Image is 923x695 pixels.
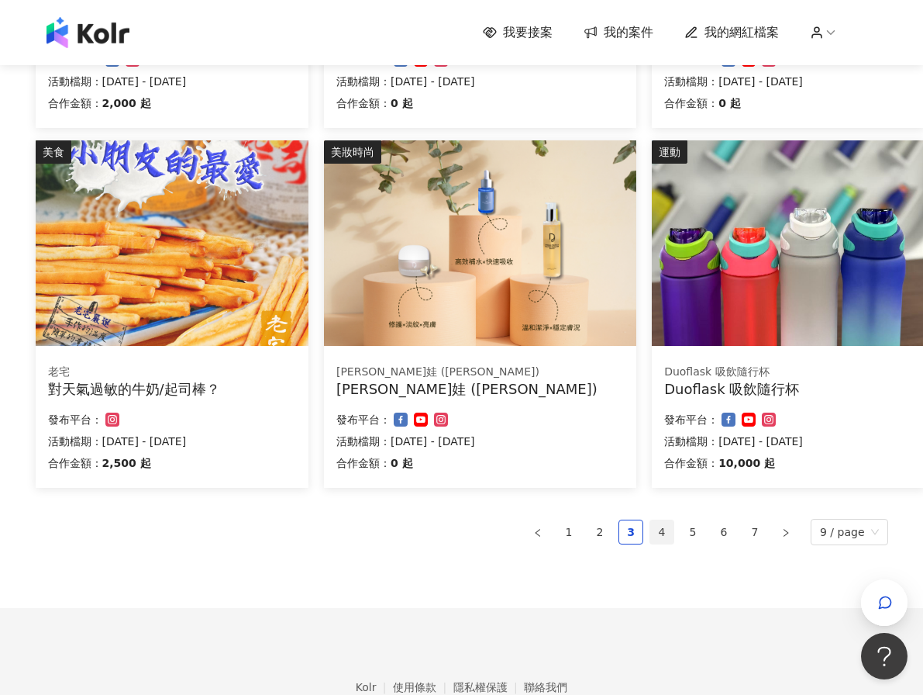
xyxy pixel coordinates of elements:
[36,140,71,164] div: 美食
[718,454,775,472] p: 10,000 起
[704,24,779,41] span: 我的網紅檔案
[393,681,453,693] a: 使用條款
[48,365,296,380] div: 老宅
[336,432,624,451] p: 活動檔期：[DATE] - [DATE]
[336,72,624,91] p: 活動檔期：[DATE] - [DATE]
[524,681,567,693] a: 聯絡我們
[48,94,102,112] p: 合作金額：
[102,454,151,472] p: 2,500 起
[619,520,642,544] a: 3
[503,24,553,41] span: 我要接案
[48,72,296,91] p: 活動檔期：[DATE] - [DATE]
[391,454,413,472] p: 0 起
[649,520,674,545] li: 4
[664,410,718,429] p: 發布平台：
[811,519,888,545] div: Page Size
[664,379,912,399] div: Duoflask 吸飲隨行杯
[324,140,636,346] img: Diva 神級修護組合
[336,94,391,112] p: 合作金額：
[587,520,612,545] li: 2
[453,681,525,693] a: 隱私權保護
[336,454,391,472] p: 合作金額：
[650,520,673,544] a: 4
[102,94,151,112] p: 2,000 起
[742,520,767,545] li: 7
[533,528,542,538] span: left
[391,94,413,112] p: 0 起
[336,379,624,399] div: [PERSON_NAME]娃 ([PERSON_NAME])
[664,365,912,380] div: Duoflask 吸飲隨行杯
[618,520,643,545] li: 3
[48,379,296,399] div: 對天氣過敏的牛奶/起司棒？
[525,520,550,545] button: left
[861,633,908,679] iframe: Help Scout Beacon - Open
[48,432,296,451] p: 活動檔期：[DATE] - [DATE]
[773,520,798,545] button: right
[483,24,553,41] a: 我要接案
[336,365,624,380] div: [PERSON_NAME]娃 ([PERSON_NAME])
[48,410,102,429] p: 發布平台：
[604,24,653,41] span: 我的案件
[820,520,879,545] span: 9 / page
[556,520,581,545] li: 1
[336,410,391,429] p: 發布平台：
[664,94,718,112] p: 合作金額：
[743,520,766,544] a: 7
[680,520,705,545] li: 5
[681,520,704,544] a: 5
[588,520,611,544] a: 2
[712,520,735,544] a: 6
[584,24,653,41] a: 我的案件
[557,520,580,544] a: 1
[46,17,129,48] img: logo
[652,140,687,164] div: 運動
[48,454,102,472] p: 合作金額：
[324,140,381,164] div: 美妝時尚
[664,432,912,451] p: 活動檔期：[DATE] - [DATE]
[773,520,798,545] li: Next Page
[664,454,718,472] p: 合作金額：
[684,24,779,41] a: 我的網紅檔案
[356,681,393,693] a: Kolr
[525,520,550,545] li: Previous Page
[781,528,790,538] span: right
[711,520,736,545] li: 6
[36,140,308,346] img: 老宅牛奶棒/老宅起司棒
[718,94,741,112] p: 0 起
[664,72,912,91] p: 活動檔期：[DATE] - [DATE]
